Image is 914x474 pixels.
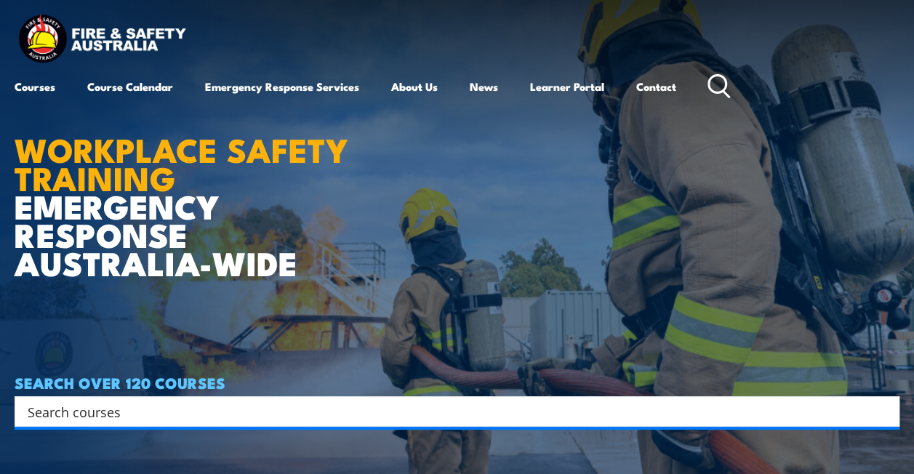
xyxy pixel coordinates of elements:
[87,69,173,104] a: Course Calendar
[205,69,359,104] a: Emergency Response Services
[530,69,604,104] a: Learner Portal
[874,401,894,422] button: Search magnifier button
[15,98,370,277] h1: EMERGENCY RESPONSE AUSTRALIA-WIDE
[15,124,348,202] strong: WORKPLACE SAFETY TRAINING
[28,401,867,422] input: Search input
[31,401,870,422] form: Search form
[15,69,55,104] a: Courses
[15,374,899,390] h4: SEARCH OVER 120 COURSES
[470,69,498,104] a: News
[391,69,438,104] a: About Us
[636,69,676,104] a: Contact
